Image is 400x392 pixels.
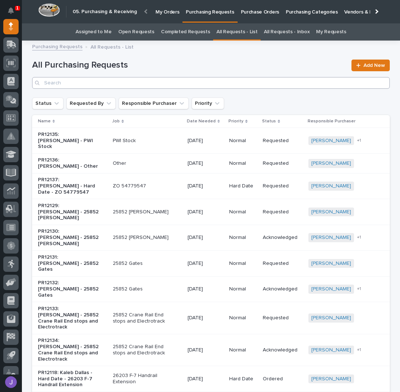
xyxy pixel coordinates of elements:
[32,128,390,154] tr: PR12135: [PERSON_NAME] - PWI StockPWI Stock[DATE]NormalRequested[PERSON_NAME] +1
[188,209,223,215] p: [DATE]
[38,228,99,247] p: PR12130: [PERSON_NAME] - 25852 [PERSON_NAME]
[263,347,302,353] p: Acknowledged
[32,77,390,89] input: Search
[38,254,99,273] p: PR12131: [PERSON_NAME] - 25852 Gates
[32,42,82,50] a: Purchasing Requests
[351,60,390,71] a: Add New
[311,138,351,144] a: [PERSON_NAME]
[263,235,302,241] p: Acknowledged
[263,286,302,292] p: Acknowledged
[229,286,257,292] p: Normal
[32,276,390,302] tr: PR12132: [PERSON_NAME] - 25852 Gates25852 Gates[DATE]NormalAcknowledged[PERSON_NAME] +1
[113,344,174,356] p: 25852 Crane Rail End stops and Electrotrack
[32,153,390,173] tr: PR12136: [PERSON_NAME] - OtherOther[DATE]NormalRequested[PERSON_NAME]
[357,235,361,240] span: + 1
[32,98,64,109] button: Status
[263,138,302,144] p: Requested
[113,209,174,215] p: 25852 [PERSON_NAME]
[91,42,134,50] p: All Requests - List
[229,183,257,189] p: Hard Date
[38,203,99,221] p: PR12129: [PERSON_NAME] - 25852 [PERSON_NAME]
[9,7,19,19] div: Notifications1
[216,23,257,41] a: All Requests - List
[263,260,302,267] p: Requested
[188,160,223,167] p: [DATE]
[311,235,351,241] a: [PERSON_NAME]
[113,260,174,267] p: 25852 Gates
[229,138,257,144] p: Normal
[228,117,243,125] p: Priority
[113,183,174,189] p: ZO 54779547
[263,315,302,321] p: Requested
[311,260,351,267] a: [PERSON_NAME]
[3,3,19,18] button: Notifications
[38,370,99,388] p: PR12118: Kaleb Dallas - Hard Date - 26203 F-7 Handrail Extension
[229,376,257,382] p: Hard Date
[38,280,99,298] p: PR12132: [PERSON_NAME] - 25852 Gates
[263,160,302,167] p: Requested
[311,315,351,321] a: [PERSON_NAME]
[3,374,19,390] button: users-avatar
[364,63,385,68] span: Add New
[188,376,223,382] p: [DATE]
[188,315,223,321] p: [DATE]
[229,160,257,167] p: Normal
[76,23,112,41] a: Assigned to Me
[263,183,302,189] p: Requested
[38,177,99,195] p: PR12137: [PERSON_NAME] - Hard Date - ZO 54779547
[32,366,390,392] tr: PR12118: Kaleb Dallas - Hard Date - 26203 F-7 Handrail Extension26203 F-7 Handrail Extension[DATE...
[32,173,390,199] tr: PR12137: [PERSON_NAME] - Hard Date - ZO 54779547ZO 54779547[DATE]Hard DateRequested[PERSON_NAME]
[32,60,347,71] h1: All Purchasing Requests
[262,117,276,125] p: Status
[311,286,351,292] a: [PERSON_NAME]
[188,286,223,292] p: [DATE]
[113,286,174,292] p: 25852 Gates
[263,209,302,215] p: Requested
[113,373,174,385] p: 26203 F-7 Handrail Extension
[113,160,174,167] p: Other
[229,235,257,241] p: Normal
[188,183,223,189] p: [DATE]
[311,209,351,215] a: [PERSON_NAME]
[112,117,120,125] p: Job
[188,138,223,144] p: [DATE]
[308,117,355,125] p: Responsible Purchaser
[118,23,154,41] a: Open Requests
[38,3,60,17] img: Workspace Logo
[32,199,390,225] tr: PR12129: [PERSON_NAME] - 25852 [PERSON_NAME]25852 [PERSON_NAME][DATE]NormalRequested[PERSON_NAME]
[311,183,351,189] a: [PERSON_NAME]
[188,347,223,353] p: [DATE]
[32,251,390,277] tr: PR12131: [PERSON_NAME] - 25852 Gates25852 Gates[DATE]NormalRequested[PERSON_NAME]
[311,160,351,167] a: [PERSON_NAME]
[229,209,257,215] p: Normal
[38,117,51,125] p: Name
[113,312,174,324] p: 25852 Crane Rail End stops and Electrotrack
[38,157,99,170] p: PR12136: [PERSON_NAME] - Other
[229,347,257,353] p: Normal
[316,23,346,41] a: My Requests
[264,23,309,41] a: All Requests - Inbox
[188,235,223,241] p: [DATE]
[263,376,302,382] p: Ordered
[73,9,137,15] h2: 05. Purchasing & Receiving
[357,348,361,352] span: + 1
[32,334,390,366] tr: PR12134: [PERSON_NAME] - 25852 Crane Rail End stops and Electrotrack25852 Crane Rail End stops an...
[311,347,351,353] a: [PERSON_NAME]
[357,138,361,143] span: + 1
[192,98,224,109] button: Priority
[38,338,99,362] p: PR12134: [PERSON_NAME] - 25852 Crane Rail End stops and Electrotrack
[311,376,351,382] a: [PERSON_NAME]
[187,117,216,125] p: Date Needed
[16,5,19,11] p: 1
[66,98,116,109] button: Requested By
[188,260,223,267] p: [DATE]
[229,260,257,267] p: Normal
[32,302,390,334] tr: PR12133: [PERSON_NAME] - 25852 Crane Rail End stops and Electrotrack25852 Crane Rail End stops an...
[32,225,390,251] tr: PR12130: [PERSON_NAME] - 25852 [PERSON_NAME]25852 [PERSON_NAME][DATE]NormalAcknowledged[PERSON_NA...
[161,23,210,41] a: Completed Requests
[119,98,189,109] button: Responsible Purchaser
[229,315,257,321] p: Normal
[38,132,99,150] p: PR12135: [PERSON_NAME] - PWI Stock
[38,306,99,330] p: PR12133: [PERSON_NAME] - 25852 Crane Rail End stops and Electrotrack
